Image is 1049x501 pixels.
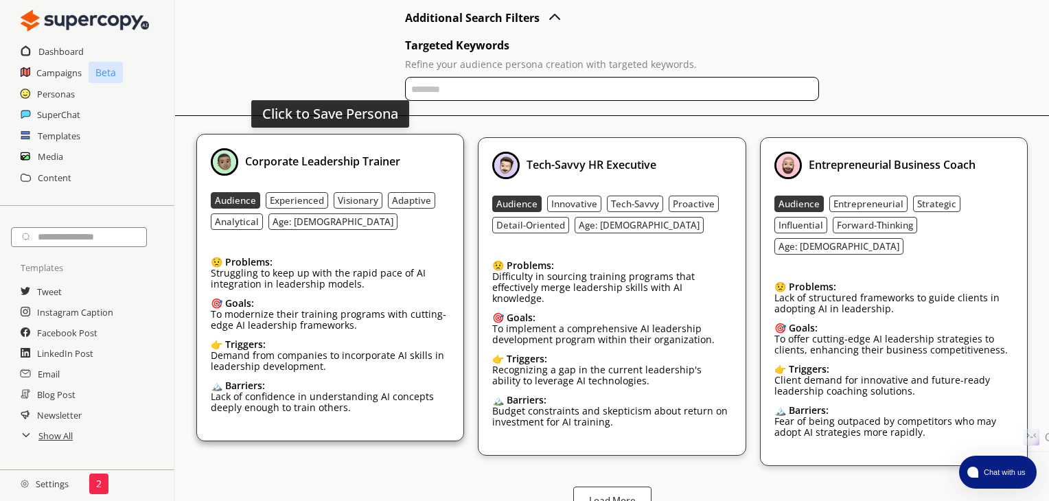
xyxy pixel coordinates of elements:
a: Email [38,364,60,384]
img: Close [21,480,29,488]
p: Lack of confidence in understanding AI concepts deeply enough to train others. [211,391,450,413]
button: Experienced [266,192,328,209]
a: Personas [37,84,75,104]
b: Visionary [338,194,378,207]
p: To modernize their training programs with cutting-edge AI leadership frameworks. [211,309,450,331]
button: Forward-Thinking [833,217,917,233]
p: Struggling to keep up with the rapid pace of AI integration in leadership models. [211,268,450,290]
button: Tech-Savvy [607,196,663,212]
a: Tweet [37,281,62,302]
button: Audience [774,196,824,212]
b: Age: [DEMOGRAPHIC_DATA] [579,219,700,231]
button: advanced-inputs [405,8,563,28]
p: Client demand for innovative and future-ready leadership coaching solutions. [774,375,1014,397]
b: Goals: [507,311,535,324]
button: Influential [774,217,827,233]
b: Detail-Oriented [496,219,565,231]
button: Proactive [669,196,719,212]
h2: Additional Search Filters [405,8,540,28]
a: Show All [38,426,73,446]
div: 👉 [211,339,450,350]
b: Triggers: [507,352,547,365]
div: 😟 [211,257,450,268]
button: Detail-Oriented [492,217,569,233]
button: Adaptive [388,192,435,209]
button: Strategic [913,196,960,212]
h2: Dashboard [38,41,84,62]
b: Age: [DEMOGRAPHIC_DATA] [273,215,393,228]
button: Innovative [547,196,601,212]
div: 👉 [492,353,732,364]
div: 🎯 [774,323,1014,334]
b: Problems: [789,280,836,293]
b: Corporate Leadership Trainer [245,154,400,169]
button: Age: [DEMOGRAPHIC_DATA] [268,213,397,230]
p: Beta [89,62,123,83]
b: Entrepreneurial Business Coach [809,157,976,172]
p: Lack of structured frameworks to guide clients in adopting AI in leadership. [774,292,1014,314]
button: Age: [DEMOGRAPHIC_DATA] [774,238,903,255]
b: Strategic [917,198,956,210]
b: Adaptive [392,194,431,207]
button: Visionary [334,192,382,209]
b: Influential [779,219,823,231]
b: Barriers: [789,404,829,417]
b: Tech-Savvy [611,198,659,210]
p: Difficulty in sourcing training programs that effectively merge leadership skills with AI knowledge. [492,271,732,304]
p: Refine your audience persona creation with targeted keywords. [405,59,819,70]
b: Barriers: [507,393,546,406]
button: Entrepreneurial [829,196,908,212]
b: Analytical [215,215,259,228]
b: Age: [DEMOGRAPHIC_DATA] [779,240,899,253]
b: Barriers: [225,379,265,392]
a: Blog Post [37,384,76,405]
p: Demand from companies to incorporate AI skills in leadership development. [211,350,450,372]
b: Innovative [551,198,597,210]
a: Campaigns [36,62,82,83]
p: To offer cutting-edge AI leadership strategies to clients, enhancing their business competitiveness. [774,334,1014,356]
a: Templates [38,126,80,146]
a: Facebook Post [37,323,97,343]
p: 2 [96,478,102,489]
b: Forward-Thinking [837,219,913,231]
a: Instagram Caption [37,302,113,323]
a: SuperChat [37,104,80,125]
b: Problems: [507,259,554,272]
div: 🎯 [211,298,450,309]
button: Age: [DEMOGRAPHIC_DATA] [575,217,704,233]
div: 😟 [774,281,1014,292]
div: 🏔️ [211,380,450,391]
h2: Newsletter [37,405,82,426]
b: Triggers: [225,338,266,351]
p: To implement a comprehensive AI leadership development program within their organization. [492,323,732,345]
p: Budget constraints and skepticism about return on investment for AI training. [492,406,732,428]
b: Experienced [270,194,324,207]
b: Goals: [789,321,818,334]
img: Profile Picture [774,152,802,179]
button: Analytical [211,213,263,230]
img: Profile Picture [211,148,238,176]
b: Proactive [673,198,715,210]
a: Media [38,146,63,167]
h2: Targeted Keywords [405,35,819,56]
button: atlas-launcher [959,456,1037,489]
b: Audience [779,198,820,210]
button: Audience [211,192,260,209]
a: Content [38,167,71,188]
b: Problems: [225,255,273,268]
div: 🏔️ [774,405,1014,416]
div: 😟 [492,260,732,271]
a: LinkedIn Post [37,343,93,364]
b: Entrepreneurial [833,198,903,210]
div: 🎯 [492,312,732,323]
